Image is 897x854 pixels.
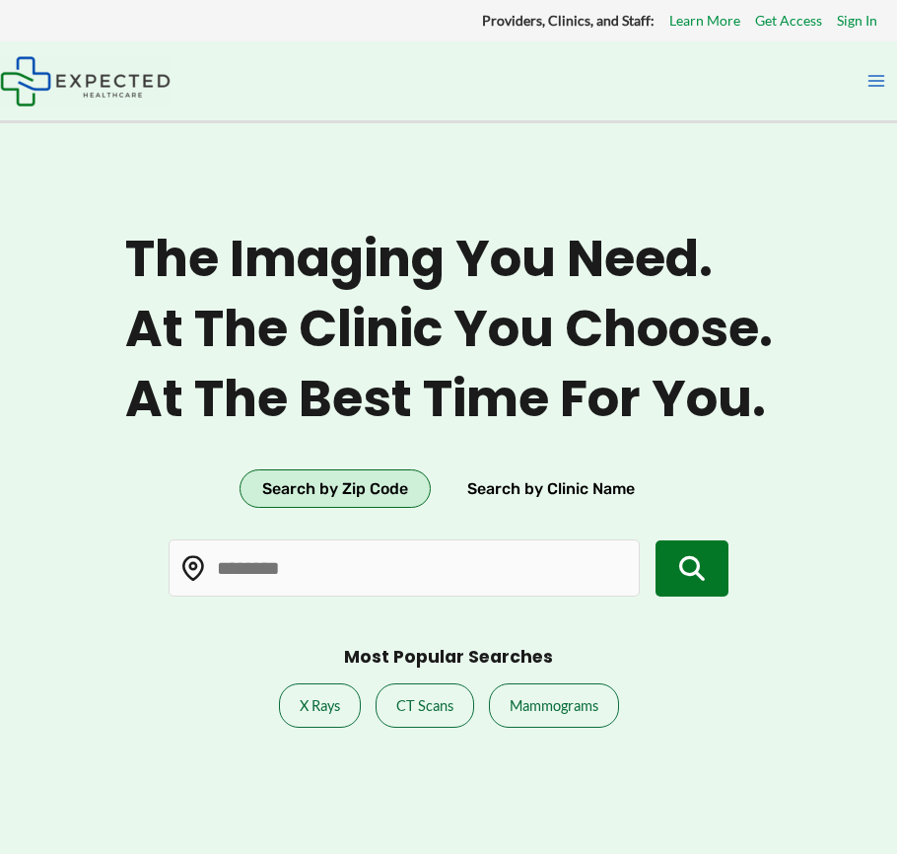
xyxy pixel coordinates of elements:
[125,299,773,359] span: At the clinic you choose.
[125,369,773,429] span: At the best time for you.
[125,229,773,289] span: The imaging you need.
[482,12,655,29] strong: Providers, Clinics, and Staff:
[445,469,657,509] button: Search by Clinic Name
[279,683,361,728] a: X Rays
[669,8,740,34] a: Learn More
[856,60,897,102] button: Main menu toggle
[376,683,474,728] a: CT Scans
[344,646,553,669] h3: Most Popular Searches
[489,683,619,728] a: Mammograms
[837,8,877,34] a: Sign In
[240,469,431,509] button: Search by Zip Code
[755,8,822,34] a: Get Access
[180,556,206,582] img: Location pin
